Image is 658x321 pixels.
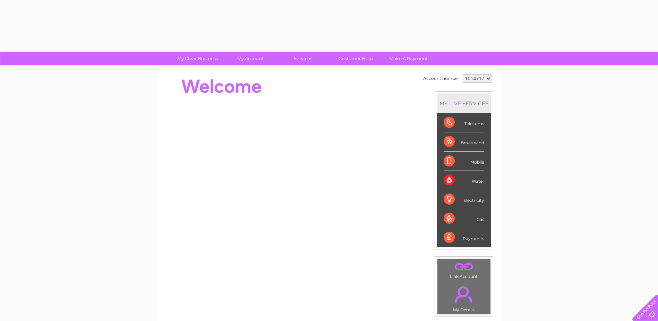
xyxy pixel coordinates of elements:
[444,190,484,209] div: Electricity
[444,228,484,247] div: Payments
[274,52,332,65] a: Services
[437,280,491,314] td: My Details
[444,209,484,228] div: Gas
[444,113,484,132] div: Telecoms
[421,73,461,84] td: Account number
[380,52,437,65] a: Make A Payment
[169,52,226,65] a: My Clear Business
[444,132,484,151] div: Broadband
[437,93,491,113] div: MY SERVICES
[327,52,384,65] a: Customer Help
[444,171,484,190] div: Water
[448,100,462,107] div: LIVE
[439,261,489,273] a: .
[444,152,484,171] div: Mobile
[437,259,491,281] td: Link Account
[222,52,279,65] a: My Account
[439,282,489,306] a: .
